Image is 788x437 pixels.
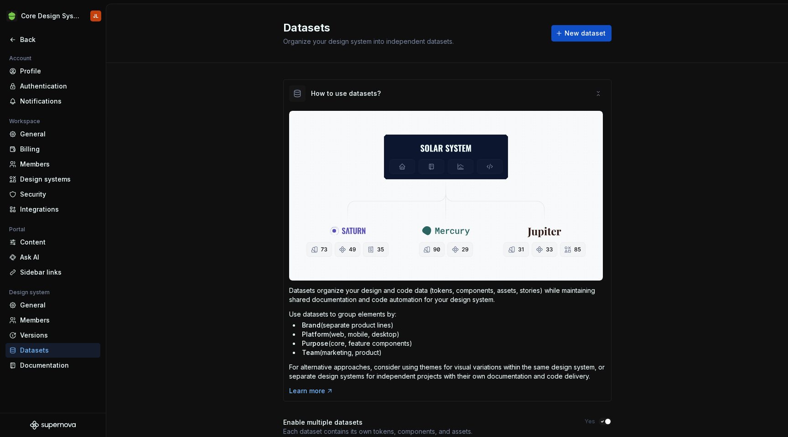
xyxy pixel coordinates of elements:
[293,321,606,330] li: (separate product lines)
[5,157,100,172] a: Members
[5,298,100,312] a: General
[5,202,100,217] a: Integrations
[283,427,472,436] p: Each dataset contains its own tokens, components, and assets.
[283,37,454,45] span: Organize your design system into independent datasets.
[5,328,100,343] a: Versions
[289,310,606,319] p: Use datasets to group elements by:
[20,346,97,355] div: Datasets
[302,330,329,338] span: Platform
[20,82,97,91] div: Authentication
[5,32,100,47] a: Back
[5,53,35,64] div: Account
[20,268,97,277] div: Sidebar links
[20,238,97,247] div: Content
[20,253,97,262] div: Ask AI
[293,348,606,357] li: (marketing, product)
[283,418,363,427] h4: Enable multiple datasets
[293,339,606,348] li: (core, feature components)
[20,331,97,340] div: Versions
[20,301,97,310] div: General
[2,6,104,26] button: Core Design SystemJL
[93,12,98,20] div: JL
[311,89,381,98] div: How to use datasets?
[20,190,97,199] div: Security
[5,250,100,265] a: Ask AI
[21,11,79,21] div: Core Design System
[20,145,97,154] div: Billing
[5,142,100,156] a: Billing
[302,339,328,347] span: Purpose
[289,363,606,381] p: For alternative approaches, consider using themes for visual variations within the same design sy...
[20,130,97,139] div: General
[551,25,612,42] button: New dataset
[302,349,320,356] span: Team
[20,175,97,184] div: Design systems
[5,127,100,141] a: General
[302,321,321,329] span: Brand
[5,313,100,328] a: Members
[565,29,606,38] span: New dataset
[5,224,29,235] div: Portal
[20,316,97,325] div: Members
[5,187,100,202] a: Security
[585,418,595,425] label: Yes
[5,79,100,94] a: Authentication
[289,286,606,304] p: Datasets organize your design and code data (tokens, components, assets, stories) while maintaini...
[293,330,606,339] li: (web, mobile, desktop)
[20,160,97,169] div: Members
[20,361,97,370] div: Documentation
[283,21,540,35] h2: Datasets
[6,10,17,21] img: 236da360-d76e-47e8-bd69-d9ae43f958f1.png
[5,343,100,358] a: Datasets
[20,205,97,214] div: Integrations
[30,421,76,430] svg: Supernova Logo
[289,386,333,395] a: Learn more
[5,287,53,298] div: Design system
[5,172,100,187] a: Design systems
[5,235,100,250] a: Content
[5,265,100,280] a: Sidebar links
[20,67,97,76] div: Profile
[5,64,100,78] a: Profile
[20,97,97,106] div: Notifications
[5,116,44,127] div: Workspace
[5,94,100,109] a: Notifications
[20,35,97,44] div: Back
[5,358,100,373] a: Documentation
